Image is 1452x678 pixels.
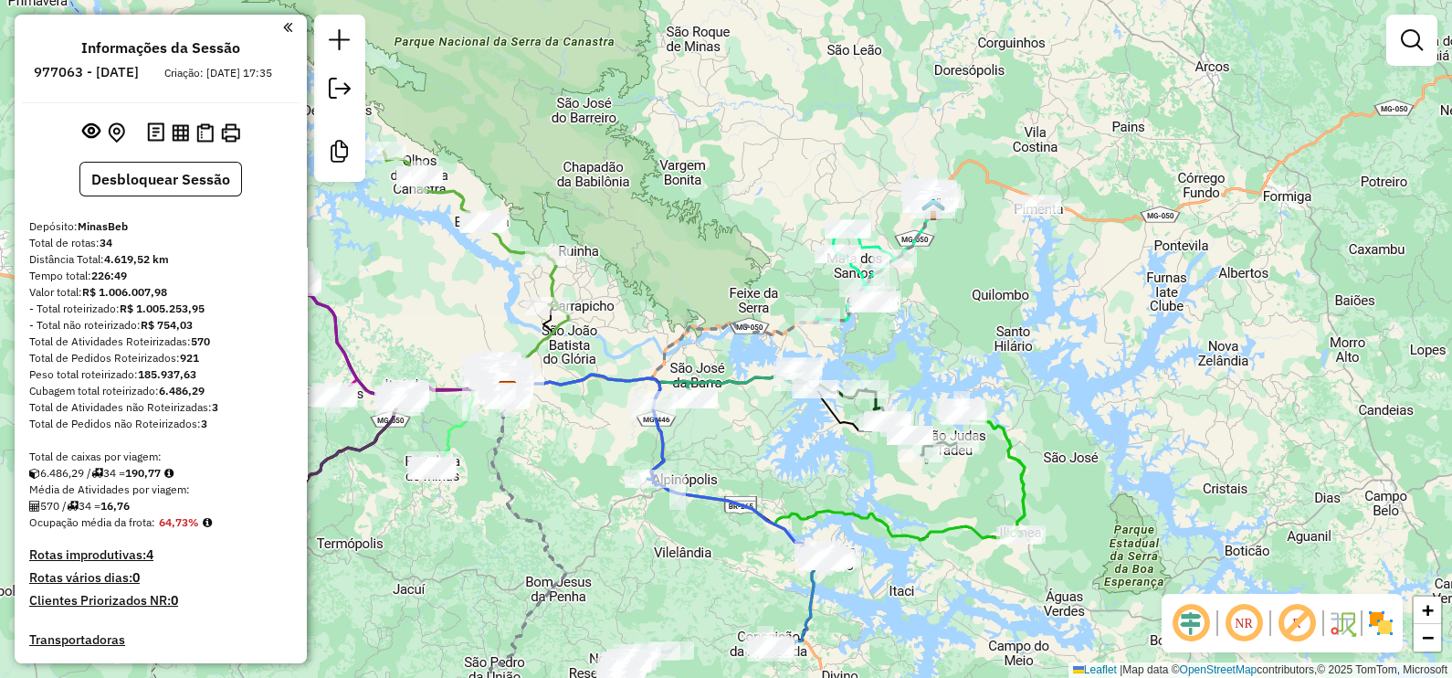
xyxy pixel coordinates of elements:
div: Criação: [DATE] 17:35 [157,65,279,81]
h4: Transportadoras [29,632,292,648]
strong: MinasBeb [78,219,128,233]
em: Média calculada utilizando a maior ocupação (%Peso ou %Cubagem) de cada rota da sessão. Rotas cro... [203,517,212,528]
img: Exibir/Ocultar setores [1366,609,1395,638]
div: Total de Pedidos não Roteirizados: [29,416,292,432]
div: Peso total roteirizado: [29,366,292,383]
a: Exportar sessão [321,70,358,111]
i: Total de rotas [91,468,103,479]
strong: 921 [180,351,199,365]
strong: 185.937,63 [138,367,196,381]
div: Valor total: [29,284,292,301]
div: Tempo total: [29,268,292,284]
a: Leaflet [1073,663,1117,676]
span: + [1422,599,1434,621]
strong: 16,76 [100,499,130,513]
button: Visualizar relatório de Roteirização [168,120,193,144]
strong: 226:49 [91,269,127,282]
i: Cubagem total roteirizado [29,468,40,479]
strong: 190,77 [125,466,161,480]
button: Logs desbloquear sessão [143,119,168,147]
strong: 34 [100,236,112,249]
a: Clique aqui para minimizar o painel [283,16,292,37]
strong: 0 [171,592,178,609]
span: − [1422,626,1434,649]
button: Centralizar mapa no depósito ou ponto de apoio [104,119,129,147]
button: Exibir sessão original [79,118,104,147]
strong: 570 [191,334,210,348]
div: Cubagem total roteirizado: [29,383,292,399]
i: Meta Caixas/viagem: 1,00 Diferença: 189,77 [164,468,174,479]
strong: 0 [132,569,140,586]
div: 6.486,29 / 34 = [29,465,292,482]
strong: 64,73% [159,515,199,529]
img: MinasBeb [496,380,520,404]
button: Imprimir Rotas [217,120,244,146]
span: Ocultar NR [1222,601,1266,645]
a: Criar modelo [321,133,358,175]
strong: 6.486,29 [159,384,205,397]
span: Exibir rótulo [1275,601,1319,645]
strong: 4 [146,546,153,563]
i: Total de rotas [67,501,79,512]
i: Total de Atividades [29,501,40,512]
div: Total de caixas por viagem: [29,449,292,465]
strong: R$ 1.005.253,95 [120,302,205,315]
h4: Informações da Sessão [81,39,240,57]
span: | [1120,663,1122,676]
div: Média de Atividades por viagem: [29,482,292,498]
div: Atividade não roteirizada - GUSTAVO MARCO VIEIRA DA COSTA ME [1015,195,1061,213]
div: Total de rotas: [29,235,292,251]
div: - Total não roteirizado: [29,317,292,334]
a: Zoom in [1414,597,1441,624]
button: Visualizar Romaneio [193,120,217,146]
div: Map data © contributors,© 2025 TomTom, Microsoft [1068,662,1452,678]
strong: R$ 754,03 [141,318,193,332]
div: Atividade não roteirizada - PALOMA DANYELLE COSTA OLIVEIRA [1015,196,1061,215]
div: Depósito: [29,218,292,235]
strong: 3 [212,400,218,414]
strong: 3 [201,417,207,430]
button: Desbloquear Sessão [79,162,242,196]
strong: R$ 1.006.007,98 [82,285,167,299]
a: Zoom out [1414,624,1441,652]
a: OpenStreetMap [1180,663,1257,676]
h4: Clientes Priorizados NR: [29,593,292,609]
div: - Total roteirizado: [29,301,292,317]
h4: Rotas improdutivas: [29,547,292,563]
div: 570 / 34 = [29,498,292,514]
strong: 4.619,52 km [104,252,169,266]
div: Distância Total: [29,251,292,268]
img: Fluxo de ruas [1328,609,1357,638]
h6: 977063 - [DATE] [34,64,139,80]
div: Total de Atividades não Roteirizadas: [29,399,292,416]
img: Piumhi [921,197,945,221]
div: Total de Pedidos Roteirizados: [29,350,292,366]
a: Nova sessão e pesquisa [321,22,358,63]
span: Ocupação média da frota: [29,515,155,529]
h4: Rotas vários dias: [29,570,292,586]
div: Total de Atividades Roteirizadas: [29,334,292,350]
a: Exibir filtros [1394,22,1430,58]
span: Ocultar deslocamento [1169,601,1213,645]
